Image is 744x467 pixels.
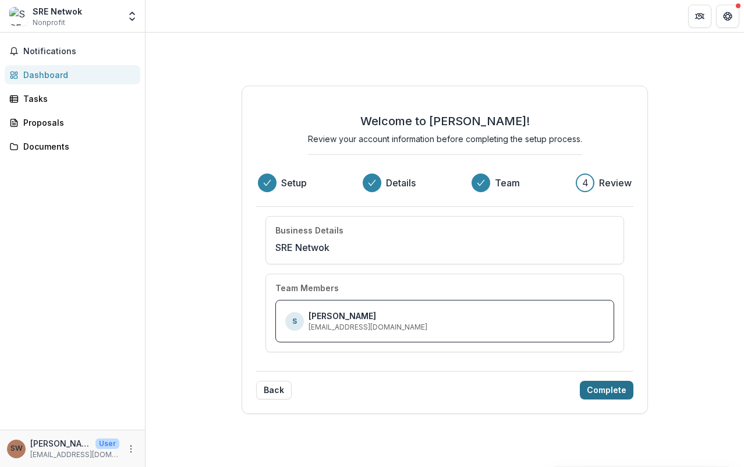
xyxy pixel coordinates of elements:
[360,114,530,128] h2: Welcome to [PERSON_NAME]!
[582,176,589,190] div: 4
[5,137,140,156] a: Documents
[23,116,131,129] div: Proposals
[292,316,297,327] p: S
[308,133,582,145] p: Review your account information before completing the setup process.
[30,437,91,450] p: [PERSON_NAME]
[599,176,632,190] h3: Review
[23,47,136,56] span: Notifications
[716,5,739,28] button: Get Help
[580,381,633,399] button: Complete
[5,89,140,108] a: Tasks
[30,450,119,460] p: [EMAIL_ADDRESS][DOMAIN_NAME]
[5,113,140,132] a: Proposals
[5,65,140,84] a: Dashboard
[258,174,632,192] div: Progress
[309,322,427,332] p: [EMAIL_ADDRESS][DOMAIN_NAME]
[95,438,119,449] p: User
[23,69,131,81] div: Dashboard
[9,7,28,26] img: SRE Netwok
[23,93,131,105] div: Tasks
[124,442,138,456] button: More
[281,176,307,190] h3: Setup
[688,5,711,28] button: Partners
[33,17,65,28] span: Nonprofit
[495,176,520,190] h3: Team
[275,240,330,254] p: SRE Netwok
[256,381,292,399] button: Back
[309,310,376,322] p: [PERSON_NAME]
[124,5,140,28] button: Open entity switcher
[275,284,339,293] h4: Team Members
[386,176,416,190] h3: Details
[33,5,82,17] div: SRE Netwok
[10,445,23,452] div: Shaina Wasserman
[23,140,131,153] div: Documents
[5,42,140,61] button: Notifications
[275,226,343,236] h4: Business Details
